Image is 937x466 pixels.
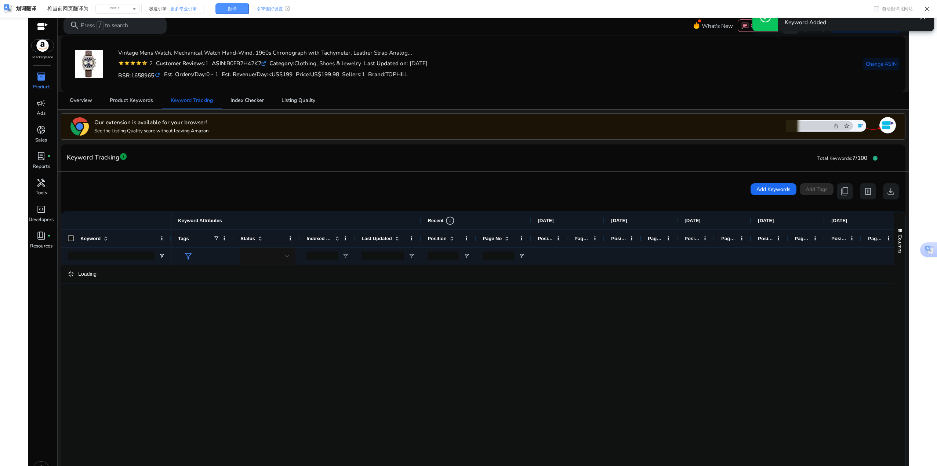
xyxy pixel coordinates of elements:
div: Recent [428,216,455,225]
h5: Est. Revenue/Day: [222,71,293,78]
input: Position Filter Input [428,252,459,260]
button: Open Filter Menu [408,253,414,259]
img: amazon.svg [32,40,54,52]
mat-icon: star [118,60,124,66]
span: search [70,21,79,30]
span: Status [240,236,255,241]
span: Change ASIN [866,60,897,68]
span: / [97,21,103,30]
p: Marketplace [32,55,53,60]
p: Resources [30,243,52,250]
h5: : [368,71,408,78]
span: close [918,12,927,22]
button: Add Keywords [751,183,796,195]
span: Page No [721,236,737,241]
h5: Sellers: [342,71,365,78]
span: handyman [36,178,46,188]
h4: Vintage Mens Watch, Mechanical Watch Hand-Wind, 1960s Chronograph with Tachymeter, Leather Strap ... [118,49,428,56]
mat-icon: star [124,60,130,66]
h5: Est. Orders/Day: [164,71,218,78]
p: Tools [36,190,47,197]
span: Columns [897,235,903,253]
span: Position [831,236,847,241]
p: Product [33,84,50,91]
span: check_circle [759,11,772,23]
span: Last Updated [362,236,392,241]
a: code_blocksDevelopers [28,203,54,230]
b: Category: [269,59,294,67]
input: Last Updated Filter Input [362,252,404,260]
a: book_4fiber_manual_recordResources [28,230,54,256]
b: ASIN: [212,59,226,67]
a: campaignAds [28,97,54,123]
mat-icon: star [130,60,136,66]
p: Sales [35,137,47,144]
span: Loading [78,271,97,277]
input: Keyword Filter Input [68,252,155,260]
span: Tags [178,236,189,241]
span: Keyword Tracking [67,151,119,164]
p: Press to search [81,21,128,30]
button: Open Filter Menu [519,253,524,259]
span: campaign [36,99,46,108]
span: code_blocks [36,205,46,214]
h5: Our extension is available for your browser! [94,119,210,126]
span: [DATE] [538,218,553,223]
span: Keyword Tracking [171,98,213,103]
p: Keyword Added [785,18,826,26]
span: Overview [70,98,92,103]
a: donut_smallSales [28,124,54,150]
p: Developers [29,216,54,224]
span: info [445,216,455,225]
mat-icon: star_half [142,60,148,66]
span: Total Keywords: [817,155,852,162]
button: Open Filter Menu [159,253,165,259]
span: Listing Quality [282,98,315,103]
span: Position [428,236,446,241]
span: 7/100 [852,154,867,162]
span: Position [611,236,627,241]
span: Page No [868,236,883,241]
div: B0FB2H42K2 [212,59,266,67]
span: fiber_manual_record [47,155,51,158]
span: download [886,187,896,196]
span: Page No [795,236,810,241]
mat-icon: star [136,60,142,66]
span: [DATE] [758,218,774,223]
a: lab_profilefiber_manual_recordReports [28,150,54,176]
p: Reports [33,163,50,170]
span: Page No [574,236,590,241]
div: 1 [156,59,208,67]
span: book_4 [36,231,46,241]
span: What's New [702,19,733,32]
span: lab_profile [36,151,46,161]
h5: BSR: [118,70,161,79]
span: Indexed Products [306,236,332,241]
div: : [DATE] [364,59,428,67]
input: Indexed Products Filter Input [306,252,338,260]
img: chrome-logo.svg [70,117,89,136]
span: Brand [368,70,384,78]
a: inventory_2Product [28,70,54,97]
img: 415ehE2sf8L._AC_US40_.jpg [75,50,103,78]
p: See the Listing Quality score without leaving Amazon. [94,128,210,135]
span: 0 - 1 [206,70,218,78]
span: Keyword Attributes [178,218,222,223]
span: <US$199 [268,70,293,78]
span: Position [538,236,553,241]
span: Page No [483,236,502,241]
span: [DATE] [831,218,847,223]
span: info [119,153,127,161]
span: US$199.98 [310,70,339,78]
p: Ads [37,110,46,117]
div: 2 [148,59,153,67]
div: Clothing, Shoes & Jewelry [269,59,361,67]
button: Change ASIN [863,58,900,70]
input: Page No Filter Input [483,252,514,260]
span: Index Checker [230,98,264,103]
span: donut_small [36,125,46,135]
button: Open Filter Menu [342,253,348,259]
h5: Price: [296,71,339,78]
span: Page No [648,236,663,241]
span: [DATE] [611,218,627,223]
